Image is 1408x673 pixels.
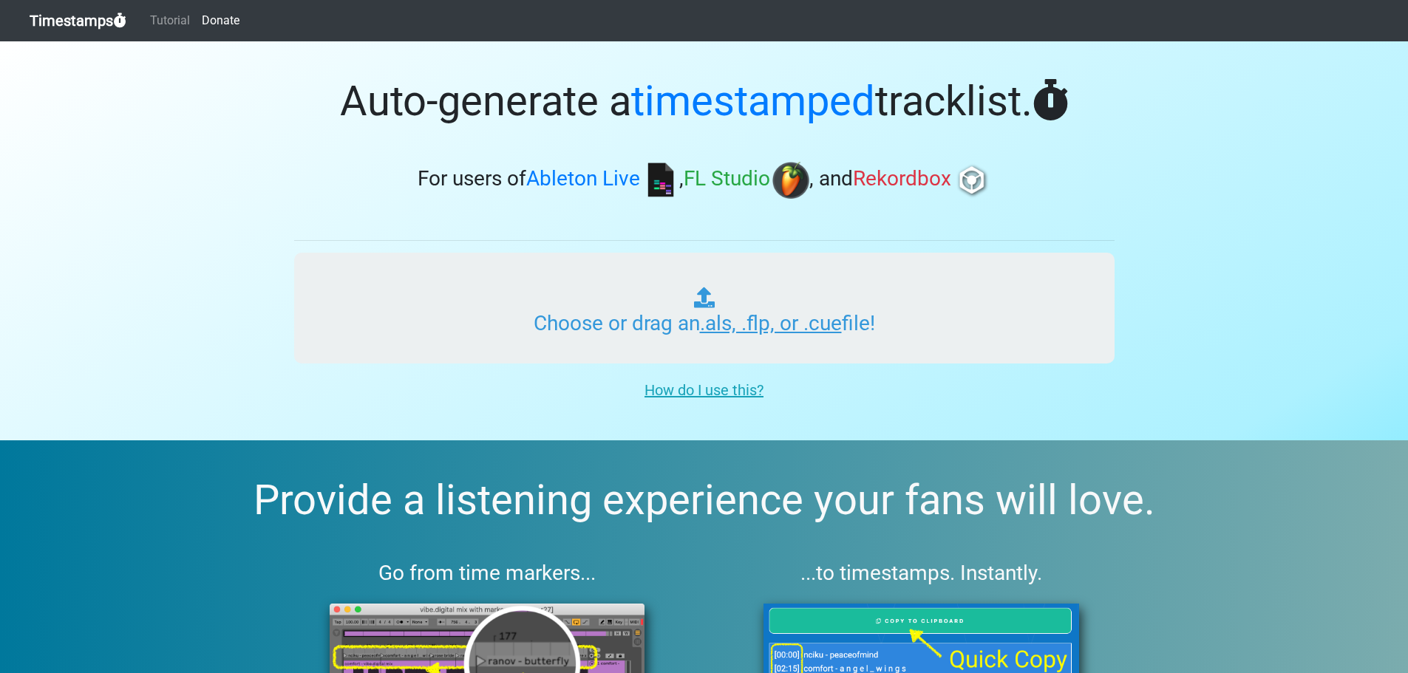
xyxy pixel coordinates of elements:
img: fl.png [772,162,809,199]
span: Rekordbox [853,167,951,191]
span: FL Studio [684,167,770,191]
span: timestamped [631,77,875,126]
h3: Go from time markers... [294,561,681,586]
h2: Provide a listening experience your fans will love. [35,476,1373,525]
span: Ableton Live [526,167,640,191]
a: Tutorial [144,6,196,35]
u: How do I use this? [645,381,763,399]
img: ableton.png [642,162,679,199]
h3: ...to timestamps. Instantly. [728,561,1115,586]
img: rb.png [953,162,990,199]
a: Donate [196,6,245,35]
h3: For users of , , and [294,162,1115,199]
a: Timestamps [30,6,126,35]
h1: Auto-generate a tracklist. [294,77,1115,126]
